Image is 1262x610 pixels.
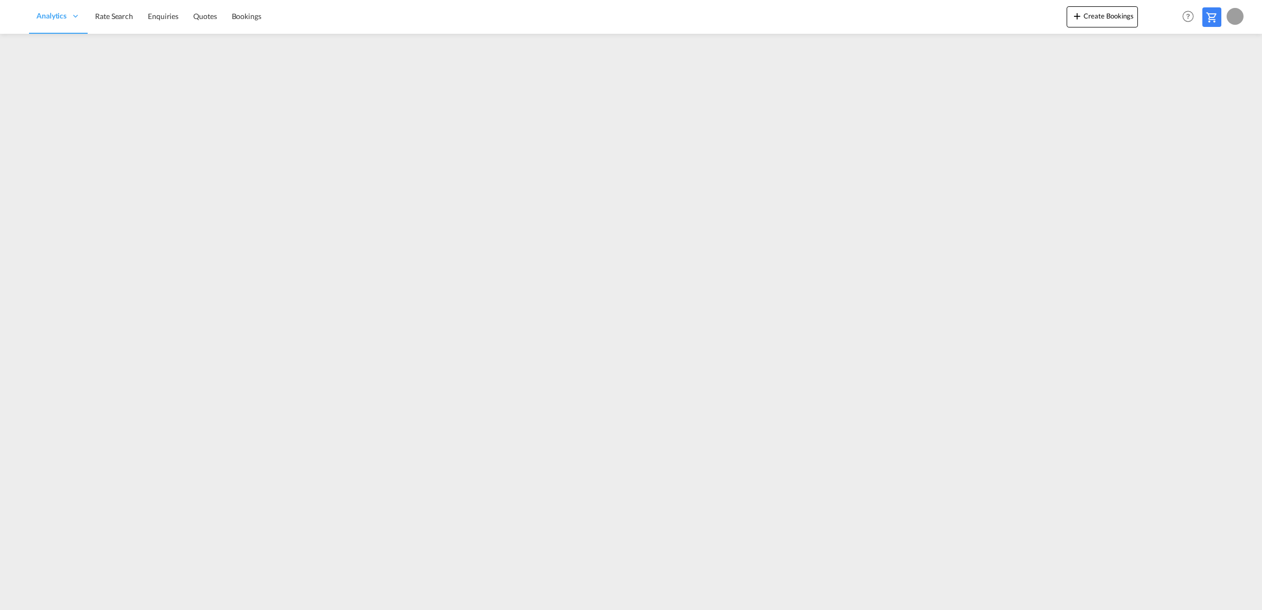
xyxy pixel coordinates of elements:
span: Help [1179,7,1197,25]
span: Rate Search [95,12,133,21]
span: Enquiries [148,12,178,21]
span: Analytics [36,11,67,21]
span: Quotes [193,12,216,21]
button: icon-plus 400-fgCreate Bookings [1067,6,1138,27]
md-icon: icon-plus 400-fg [1071,10,1084,22]
span: Bookings [232,12,261,21]
div: Help [1179,7,1202,26]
